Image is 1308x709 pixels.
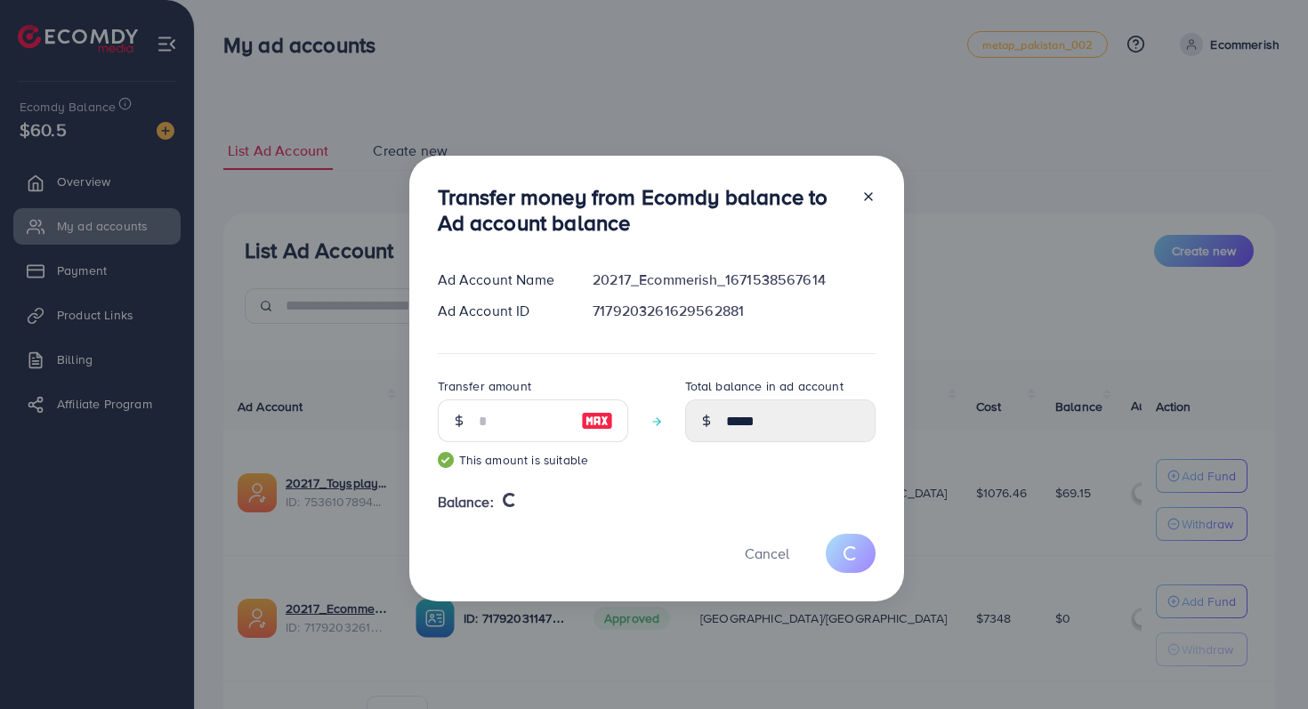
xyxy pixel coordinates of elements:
[581,410,613,431] img: image
[438,451,628,469] small: This amount is suitable
[578,270,889,290] div: 20217_Ecommerish_1671538567614
[745,544,789,563] span: Cancel
[424,301,579,321] div: Ad Account ID
[438,492,494,512] span: Balance:
[424,270,579,290] div: Ad Account Name
[438,377,531,395] label: Transfer amount
[578,301,889,321] div: 7179203261629562881
[1232,629,1295,696] iframe: Chat
[685,377,844,395] label: Total balance in ad account
[438,452,454,468] img: guide
[723,534,811,572] button: Cancel
[438,184,847,236] h3: Transfer money from Ecomdy balance to Ad account balance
